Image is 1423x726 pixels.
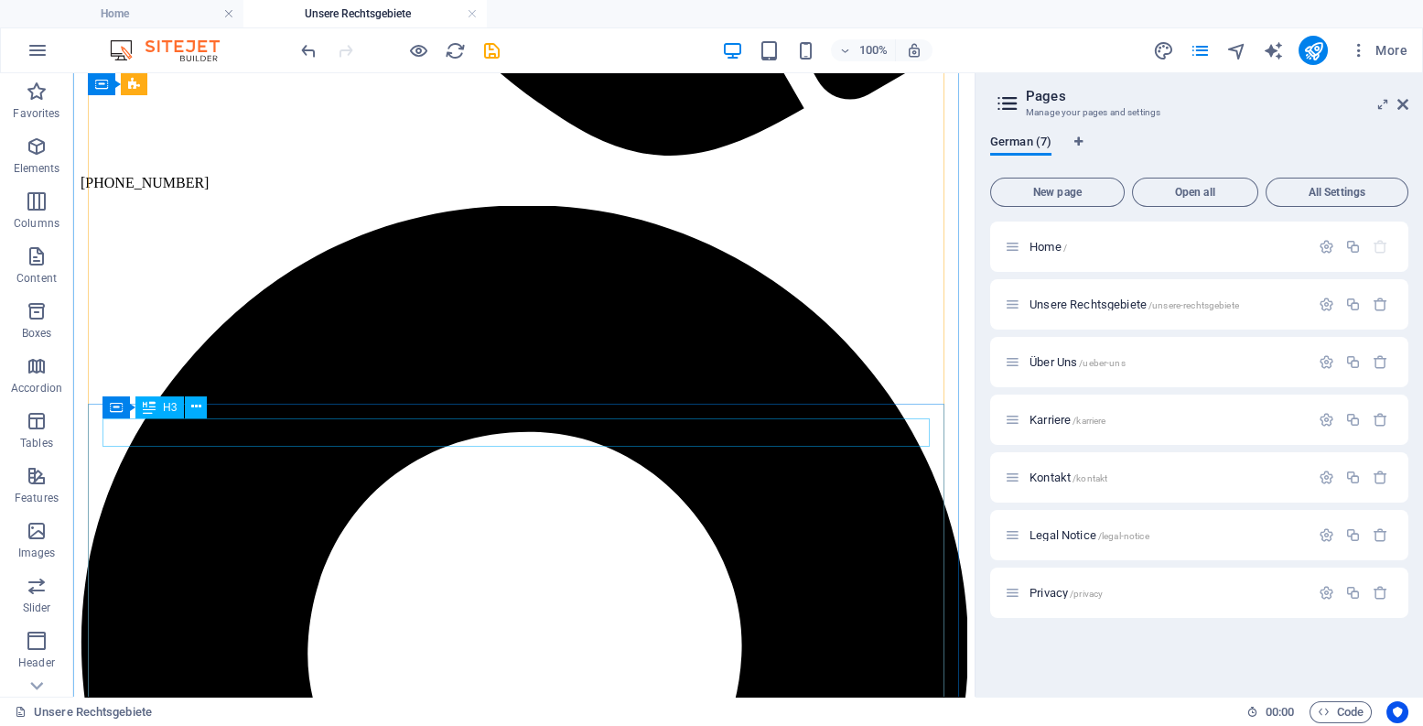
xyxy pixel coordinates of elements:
div: Remove [1373,527,1388,543]
p: Boxes [22,326,52,341]
div: Privacy/privacy [1024,587,1310,599]
p: Slider [23,601,51,615]
i: Undo: Change menu items (Ctrl+Z) [298,40,319,61]
i: Publish [1302,40,1323,61]
span: H3 [163,402,177,413]
div: Remove [1373,297,1388,312]
h6: 100% [858,39,888,61]
img: Editor Logo [105,39,243,61]
div: Settings [1319,354,1334,370]
span: Click to open page [1030,528,1148,542]
span: Click to open page [1030,298,1239,311]
div: Settings [1319,412,1334,428]
button: publish [1299,36,1328,65]
div: Settings [1319,470,1334,485]
button: Click here to leave preview mode and continue editing [407,39,429,61]
span: / [1063,243,1067,253]
span: /kontakt [1073,473,1107,483]
div: Duplicate [1345,470,1361,485]
span: Click to open page [1030,355,1126,369]
span: Code [1318,701,1364,723]
div: Kontakt/kontakt [1024,471,1310,483]
span: German (7) [990,131,1051,157]
button: More [1342,36,1415,65]
button: navigator [1225,39,1247,61]
div: Über Uns/ueber-uns [1024,356,1310,368]
button: undo [297,39,319,61]
span: /karriere [1073,416,1105,426]
i: AI Writer [1262,40,1283,61]
div: The startpage cannot be deleted [1373,239,1388,255]
span: 00 00 [1266,701,1294,723]
span: /privacy [1070,589,1103,599]
div: Remove [1373,585,1388,601]
p: Content [16,271,57,286]
button: pages [1189,39,1211,61]
p: Accordion [11,381,62,396]
i: On resize automatically adjust zoom level to fit chosen device. [906,42,922,59]
span: All Settings [1274,187,1400,198]
i: Save (Ctrl+S) [481,40,502,61]
i: Reload page [445,40,466,61]
div: Unsere Rechtsgebiete/unsere-rechtsgebiete [1024,298,1310,310]
p: Tables [20,436,53,450]
span: More [1350,41,1407,60]
i: Pages (Ctrl+Alt+S) [1189,40,1210,61]
div: Language Tabs [990,135,1408,170]
button: 100% [831,39,896,61]
i: Design (Ctrl+Alt+Y) [1152,40,1173,61]
span: /ueber-uns [1079,358,1125,368]
button: All Settings [1266,178,1408,207]
button: save [480,39,502,61]
button: reload [444,39,466,61]
button: Usercentrics [1386,701,1408,723]
span: : [1278,705,1281,719]
p: Header [18,656,55,670]
p: Elements [14,161,60,176]
a: Click to cancel selection. Double-click to open Pages [15,701,152,723]
div: Karriere/karriere [1024,414,1310,426]
div: Settings [1319,297,1334,312]
button: design [1152,39,1174,61]
button: New page [990,178,1125,207]
p: Features [15,491,59,505]
h3: Manage your pages and settings [1026,104,1372,121]
div: Duplicate [1345,297,1361,312]
h2: Pages [1026,88,1408,104]
span: Click to open page [1030,471,1107,484]
div: Legal Notice/legal-notice [1024,529,1310,541]
div: Settings [1319,585,1334,601]
div: Duplicate [1345,412,1361,428]
span: /legal-notice [1098,531,1149,541]
h4: Unsere Rechtsgebiete [243,4,487,24]
span: Click to open page [1030,240,1067,254]
div: Home/ [1024,241,1310,253]
div: Duplicate [1345,527,1361,543]
div: Duplicate [1345,239,1361,255]
i: Navigator [1225,40,1246,61]
span: Click to open page [1030,586,1103,600]
span: New page [998,187,1116,198]
button: Open all [1132,178,1258,207]
div: Settings [1319,527,1334,543]
div: Settings [1319,239,1334,255]
div: Remove [1373,412,1388,428]
p: Favorites [13,106,59,121]
h6: Session time [1246,701,1295,723]
div: Duplicate [1345,354,1361,370]
button: text_generator [1262,39,1284,61]
div: Remove [1373,354,1388,370]
p: Columns [14,216,59,231]
span: /unsere-rechtsgebiete [1148,300,1239,310]
div: Remove [1373,470,1388,485]
p: Images [18,546,56,560]
button: Code [1310,701,1372,723]
span: Click to open page [1030,413,1105,427]
div: Duplicate [1345,585,1361,601]
span: Open all [1140,187,1250,198]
